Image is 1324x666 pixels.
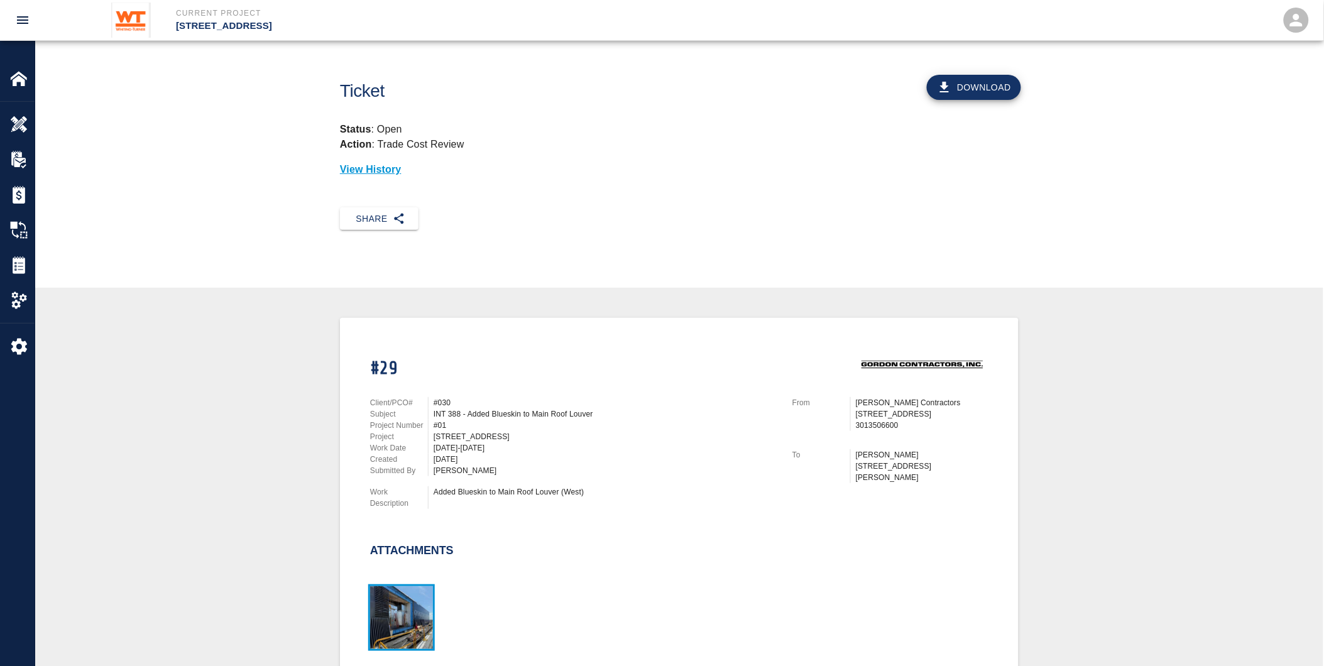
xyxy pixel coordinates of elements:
[340,124,371,134] strong: Status
[434,431,777,442] div: [STREET_ADDRESS]
[370,544,454,558] h2: Attachments
[856,461,988,483] p: [STREET_ADDRESS][PERSON_NAME]
[340,207,419,231] button: Share
[340,139,372,150] strong: Action
[340,122,1019,137] p: : Open
[370,431,428,442] p: Project
[856,449,988,461] p: [PERSON_NAME]
[370,586,433,649] img: thumbnail
[434,397,777,408] div: #030
[370,442,428,454] p: Work Date
[856,420,988,431] p: 3013506600
[856,408,988,420] p: [STREET_ADDRESS]
[370,358,777,379] h1: #29
[340,139,464,150] p: : Trade Cost Review
[370,465,428,476] p: Submitted By
[434,420,777,431] div: #01
[434,408,777,420] div: INT 388 - Added Blueskin to Main Roof Louver
[856,397,988,408] p: [PERSON_NAME] Contractors
[792,449,850,461] p: To
[370,408,428,420] p: Subject
[434,442,777,454] div: [DATE]-[DATE]
[927,75,1021,100] button: Download
[340,162,1019,177] p: View History
[111,3,151,38] img: Whiting-Turner
[370,397,428,408] p: Client/PCO#
[370,454,428,465] p: Created
[434,465,777,476] div: [PERSON_NAME]
[370,420,428,431] p: Project Number
[370,486,428,509] p: Work Description
[792,397,850,408] p: From
[855,348,988,382] img: Gordon Contractors
[8,5,38,35] button: open drawer
[434,454,777,465] div: [DATE]
[1261,606,1324,666] iframe: Chat Widget
[176,8,730,19] p: Current Project
[434,486,777,498] div: Added Blueskin to Main Roof Louver (West)
[340,81,731,102] h1: Ticket
[176,19,730,33] p: [STREET_ADDRESS]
